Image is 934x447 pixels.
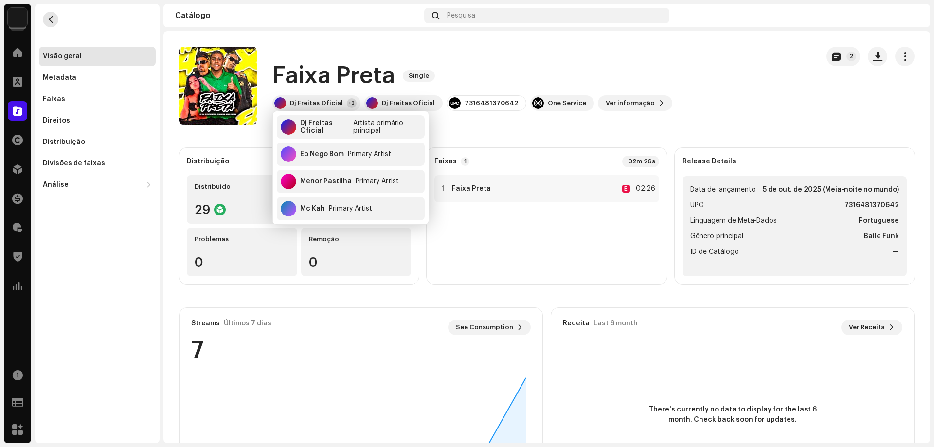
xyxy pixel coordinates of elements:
div: Dj Freitas Oficial [290,99,343,107]
button: See Consumption [448,320,531,335]
div: Primary Artist [356,178,399,185]
strong: Faixas [434,158,457,165]
div: Metadata [43,74,76,82]
div: Problemas [195,235,289,243]
div: 7316481370642 [465,99,518,107]
div: Primary Artist [348,150,391,158]
re-m-nav-item: Faixas [39,89,156,109]
div: One Service [548,99,586,107]
button: 2 [826,47,860,66]
span: There's currently no data to display for the last 6 month. Check back soon for updates. [645,405,820,425]
strong: Portuguese [859,215,899,227]
span: Ver informação [606,93,655,113]
div: Distribuição [187,158,229,165]
div: Eo Nego Bom [300,150,344,158]
div: Remoção [309,235,404,243]
div: Distribuído [195,183,289,191]
div: Visão geral [43,53,82,60]
div: Receita [563,320,590,327]
span: ID de Catálogo [690,246,739,258]
span: Pesquisa [447,12,475,19]
div: Faixas [43,95,65,103]
strong: Baile Funk [864,231,899,242]
div: Streams [191,320,220,327]
div: 02:26 [634,183,655,195]
div: E [622,185,630,193]
strong: 7316481370642 [844,199,899,211]
div: Últimos 7 dias [224,320,271,327]
p-badge: 2 [846,52,856,61]
re-m-nav-item: Metadata [39,68,156,88]
re-m-nav-item: Visão geral [39,47,156,66]
img: 69140869-746a-42fd-867c-66ddcee9f588 [903,8,918,23]
div: 02m 26s [622,156,659,167]
strong: — [893,246,899,258]
div: Análise [43,181,69,189]
div: Direitos [43,117,70,125]
button: Ver Receita [841,320,902,335]
strong: 5 de out. de 2025 (Meia-noite no mundo) [763,184,899,196]
re-m-nav-item: Divisões de faixas [39,154,156,173]
div: Primary Artist [329,205,372,213]
re-m-nav-item: Direitos [39,111,156,130]
span: See Consumption [456,318,513,337]
div: Menor Pastilha [300,178,352,185]
img: 71bf27a5-dd94-4d93-852c-61362381b7db [8,8,27,27]
p-badge: 1 [461,157,469,166]
div: Dj Freitas Oficial [300,119,349,135]
div: Divisões de faixas [43,160,105,167]
re-m-nav-item: Distribuição [39,132,156,152]
div: Last 6 month [593,320,638,327]
div: +3 [347,98,357,108]
div: Mc Kah [300,205,325,213]
div: Dj Freitas Oficial [382,99,435,107]
span: UPC [690,199,703,211]
span: Data de lançamento [690,184,756,196]
div: Artista primário principal [353,119,421,135]
h1: Faixa Preta [272,60,395,91]
button: Ver informação [598,95,672,111]
div: Distribuição [43,138,85,146]
span: Gênero principal [690,231,743,242]
span: Linguagem de Meta-Dados [690,215,777,227]
span: Single [403,70,435,82]
span: Ver Receita [849,318,885,337]
strong: Release Details [683,158,736,165]
div: Catálogo [175,12,420,19]
re-m-nav-dropdown: Análise [39,175,156,195]
strong: Faixa Preta [452,185,491,193]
